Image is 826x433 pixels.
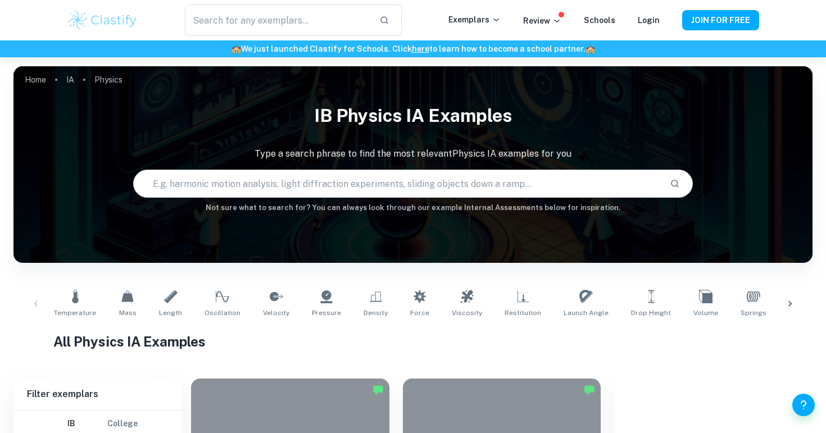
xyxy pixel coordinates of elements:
span: 🏫 [232,44,241,53]
span: Length [159,308,182,318]
a: here [412,44,429,53]
a: IA [66,72,74,88]
span: Drop Height [631,308,671,318]
h6: We just launched Clastify for Schools. Click to learn how to become a school partner. [2,43,824,55]
span: Temperature [54,308,96,318]
img: Marked [373,384,384,395]
p: Type a search phrase to find the most relevant Physics IA examples for you [13,147,813,161]
a: Login [638,16,660,25]
span: Density [364,308,388,318]
span: Oscillation [205,308,240,318]
p: Physics [94,74,122,86]
span: Restitution [505,308,541,318]
p: Exemplars [448,13,501,26]
a: Schools [584,16,615,25]
h6: Not sure what to search for? You can always look through our example Internal Assessments below f... [13,202,813,213]
a: Home [25,72,46,88]
span: Viscosity [452,308,482,318]
span: Volume [693,308,718,318]
h1: All Physics IA Examples [53,331,773,352]
button: JOIN FOR FREE [682,10,759,30]
span: Pressure [312,308,341,318]
input: Search for any exemplars... [185,4,370,36]
h6: Filter exemplars [13,379,182,410]
p: Review [523,15,561,27]
span: 🏫 [586,44,595,53]
button: Help and Feedback [792,394,815,416]
h1: IB Physics IA examples [13,98,813,134]
img: Marked [584,384,595,395]
img: Clastify logo [67,9,138,31]
span: Force [410,308,429,318]
span: Mass [119,308,137,318]
span: Launch Angle [564,308,609,318]
input: E.g. harmonic motion analysis, light diffraction experiments, sliding objects down a ramp... [134,168,660,199]
button: Search [665,174,684,193]
span: Velocity [263,308,289,318]
span: Springs [741,308,766,318]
